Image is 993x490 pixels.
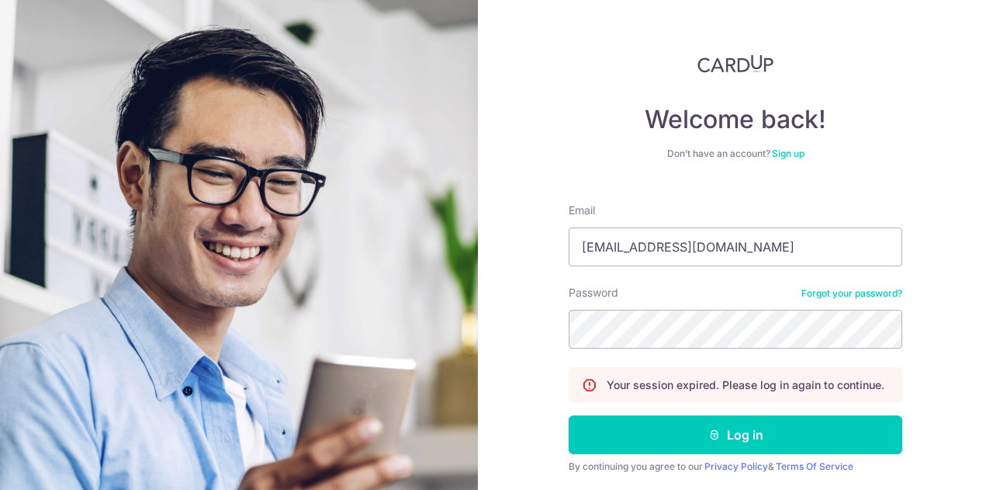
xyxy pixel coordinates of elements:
input: Enter your Email [569,228,902,266]
h4: Welcome back! [569,104,902,135]
a: Sign up [772,148,804,159]
a: Terms Of Service [776,460,853,472]
button: Log in [569,415,902,454]
label: Email [569,203,595,218]
a: Forgot your password? [801,287,902,300]
div: Don’t have an account? [569,148,902,160]
a: Privacy Policy [704,460,768,472]
img: CardUp Logo [697,54,773,73]
div: By continuing you agree to our & [569,460,902,473]
label: Password [569,285,618,301]
p: Your session expired. Please log in again to continue. [607,377,884,393]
